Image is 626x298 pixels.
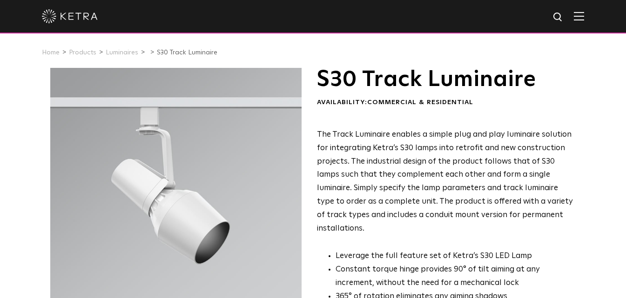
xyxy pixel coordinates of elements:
[574,12,584,20] img: Hamburger%20Nav.svg
[42,49,60,56] a: Home
[157,49,217,56] a: S30 Track Luminaire
[69,49,96,56] a: Products
[106,49,138,56] a: Luminaires
[552,12,564,23] img: search icon
[42,9,98,23] img: ketra-logo-2019-white
[336,250,573,263] li: Leverage the full feature set of Ketra’s S30 LED Lamp
[317,68,573,91] h1: S30 Track Luminaire
[367,99,473,106] span: Commercial & Residential
[317,98,573,107] div: Availability:
[317,131,573,232] span: The Track Luminaire enables a simple plug and play luminaire solution for integrating Ketra’s S30...
[336,263,573,290] li: Constant torque hinge provides 90° of tilt aiming at any increment, without the need for a mechan...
